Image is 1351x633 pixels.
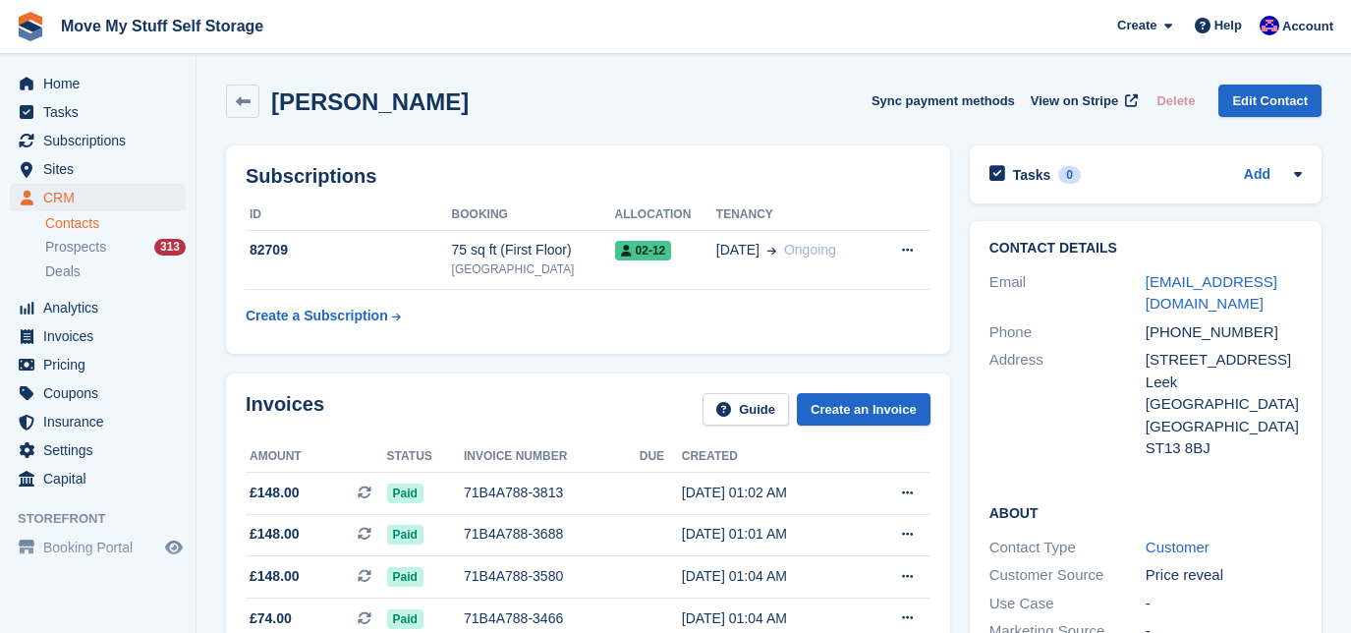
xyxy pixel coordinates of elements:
[10,351,186,378] a: menu
[989,271,1146,316] div: Email
[45,237,186,258] a: Prospects 313
[784,242,836,258] span: Ongoing
[1282,17,1333,36] span: Account
[1260,16,1279,35] img: Jade Whetnall
[246,165,930,188] h2: Subscriptions
[10,155,186,183] a: menu
[1058,166,1081,184] div: 0
[246,306,388,326] div: Create a Subscription
[387,441,464,473] th: Status
[1146,273,1277,313] a: [EMAIL_ADDRESS][DOMAIN_NAME]
[53,10,271,42] a: Move My Stuff Self Storage
[452,240,615,260] div: 75 sq ft (First Floor)
[45,238,106,257] span: Prospects
[10,98,186,126] a: menu
[387,525,423,545] span: Paid
[1146,349,1302,372] div: [STREET_ADDRESS]
[452,200,615,231] th: Booking
[43,408,161,435] span: Insurance
[387,567,423,587] span: Paid
[10,127,186,154] a: menu
[246,200,452,231] th: ID
[10,465,186,492] a: menu
[464,483,640,503] div: 71B4A788-3813
[10,70,186,97] a: menu
[464,566,640,587] div: 71B4A788-3580
[1146,416,1302,438] div: [GEOGRAPHIC_DATA]
[615,241,672,260] span: 02-12
[43,436,161,464] span: Settings
[1214,16,1242,35] span: Help
[989,537,1146,559] div: Contact Type
[10,408,186,435] a: menu
[246,298,401,334] a: Create a Subscription
[682,441,861,473] th: Created
[682,566,861,587] div: [DATE] 01:04 AM
[43,294,161,321] span: Analytics
[45,261,186,282] a: Deals
[716,200,875,231] th: Tenancy
[10,379,186,407] a: menu
[464,608,640,629] div: 71B4A788-3466
[682,483,861,503] div: [DATE] 01:02 AM
[16,12,45,41] img: stora-icon-8386f47178a22dfd0bd8f6a31ec36ba5ce8667c1dd55bd0f319d3a0aa187defe.svg
[154,239,186,256] div: 313
[10,436,186,464] a: menu
[797,393,930,426] a: Create an Invoice
[682,608,861,629] div: [DATE] 01:04 AM
[43,322,161,350] span: Invoices
[387,609,423,629] span: Paid
[1146,321,1302,344] div: [PHONE_NUMBER]
[1146,593,1302,615] div: -
[989,241,1302,257] h2: Contact Details
[387,484,423,503] span: Paid
[1149,85,1203,117] button: Delete
[989,349,1146,460] div: Address
[43,155,161,183] span: Sites
[10,294,186,321] a: menu
[246,441,387,473] th: Amount
[1013,166,1051,184] h2: Tasks
[10,184,186,211] a: menu
[246,240,452,260] div: 82709
[43,534,161,561] span: Booking Portal
[45,214,186,233] a: Contacts
[10,322,186,350] a: menu
[250,566,300,587] span: £148.00
[18,509,196,529] span: Storefront
[1244,164,1270,187] a: Add
[271,88,469,115] h2: [PERSON_NAME]
[43,127,161,154] span: Subscriptions
[1117,16,1156,35] span: Create
[250,608,292,629] span: £74.00
[1023,85,1142,117] a: View on Stripe
[872,85,1015,117] button: Sync payment methods
[162,536,186,559] a: Preview store
[989,593,1146,615] div: Use Case
[1218,85,1322,117] a: Edit Contact
[43,351,161,378] span: Pricing
[1146,372,1302,394] div: Leek
[615,200,716,231] th: Allocation
[1031,91,1118,111] span: View on Stripe
[703,393,789,426] a: Guide
[989,321,1146,344] div: Phone
[43,379,161,407] span: Coupons
[43,70,161,97] span: Home
[45,262,81,281] span: Deals
[250,524,300,545] span: £148.00
[640,441,682,473] th: Due
[1146,437,1302,460] div: ST13 8BJ
[43,98,161,126] span: Tasks
[43,184,161,211] span: CRM
[989,502,1302,522] h2: About
[464,441,640,473] th: Invoice number
[989,564,1146,587] div: Customer Source
[716,240,760,260] span: [DATE]
[250,483,300,503] span: £148.00
[1146,393,1302,416] div: [GEOGRAPHIC_DATA]
[682,524,861,545] div: [DATE] 01:01 AM
[10,534,186,561] a: menu
[1146,539,1210,555] a: Customer
[246,393,324,426] h2: Invoices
